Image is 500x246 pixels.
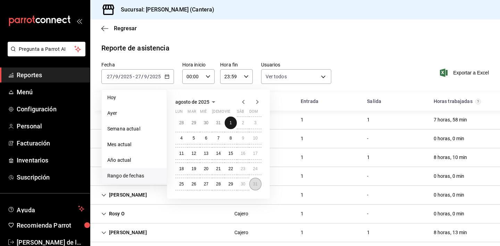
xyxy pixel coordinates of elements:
[428,151,473,164] div: Cell
[428,95,494,108] div: HeadCell
[441,69,489,77] span: Exportar a Excel
[295,170,309,183] div: Cell
[96,151,152,164] div: Cell
[204,120,208,125] abbr: 30 de julio de 2025
[179,120,184,125] abbr: 28 de julio de 2025
[212,132,224,144] button: 7 de agosto de 2025
[216,120,220,125] abbr: 31 de julio de 2025
[200,132,212,144] button: 6 de agosto de 2025
[90,223,500,242] div: Row
[428,226,473,239] div: Cell
[96,207,130,220] div: Cell
[361,189,374,201] div: Cell
[253,182,258,187] abbr: 31 de agosto de 2025
[361,113,375,126] div: Cell
[113,74,115,79] span: /
[5,50,85,58] a: Pregunta a Parrot AI
[249,109,258,117] abbr: domingo
[295,113,309,126] div: Cell
[212,147,224,160] button: 14 de agosto de 2025
[175,132,187,144] button: 4 de agosto de 2025
[90,92,500,111] div: Head
[115,6,214,14] h3: Sucursal: [PERSON_NAME] (Cantera)
[428,189,470,201] div: Cell
[204,166,208,171] abbr: 20 de agosto de 2025
[90,186,500,205] div: Row
[149,74,161,79] input: ----
[249,162,261,175] button: 24 de agosto de 2025
[107,125,161,133] span: Semana actual
[187,162,200,175] button: 19 de agosto de 2025
[204,151,208,156] abbr: 13 de agosto de 2025
[200,162,212,175] button: 20 de agosto de 2025
[266,73,287,80] span: Ver todos
[249,117,261,129] button: 3 de agosto de 2025
[8,42,85,56] button: Pregunta a Parrot AI
[182,62,215,67] label: Hora inicio
[107,157,161,164] span: Año actual
[175,178,187,190] button: 25 de agosto de 2025
[225,162,237,175] button: 22 de agosto de 2025
[115,74,118,79] input: --
[17,104,84,114] span: Configuración
[96,226,152,239] div: Cell
[118,74,120,79] span: /
[96,95,229,108] div: HeadCell
[96,132,152,145] div: Cell
[237,109,244,117] abbr: sábado
[253,166,258,171] abbr: 24 de agosto de 2025
[133,74,134,79] span: -
[17,173,84,182] span: Suscripción
[17,156,84,165] span: Inventarios
[295,189,309,201] div: Cell
[175,109,183,117] abbr: lunes
[237,178,249,190] button: 30 de agosto de 2025
[361,151,375,164] div: Cell
[175,162,187,175] button: 18 de agosto de 2025
[295,207,309,220] div: Cell
[475,99,481,104] svg: El total de horas trabajadas por usuario es el resultado de la suma redondeada del registro de ho...
[96,113,145,126] div: Cell
[216,182,220,187] abbr: 28 de agosto de 2025
[90,111,500,129] div: Row
[200,117,212,129] button: 30 de julio de 2025
[187,178,200,190] button: 26 de agosto de 2025
[361,207,374,220] div: Cell
[228,166,233,171] abbr: 22 de agosto de 2025
[229,207,254,220] div: Cell
[107,172,161,180] span: Rango de fechas
[241,151,245,156] abbr: 16 de agosto de 2025
[76,18,82,24] button: open_drawer_menu
[90,129,500,148] div: Row
[179,166,184,171] abbr: 18 de agosto de 2025
[217,136,220,141] abbr: 7 de agosto de 2025
[242,136,244,141] abbr: 9 de agosto de 2025
[295,151,309,164] div: Cell
[200,178,212,190] button: 27 de agosto de 2025
[225,132,237,144] button: 8 de agosto de 2025
[205,136,207,141] abbr: 6 de agosto de 2025
[216,151,220,156] abbr: 14 de agosto de 2025
[253,151,258,156] abbr: 17 de agosto de 2025
[225,109,230,117] abbr: viernes
[191,182,196,187] abbr: 26 de agosto de 2025
[241,182,245,187] abbr: 30 de agosto de 2025
[295,226,309,239] div: Cell
[191,166,196,171] abbr: 19 de agosto de 2025
[428,207,470,220] div: Cell
[17,121,84,131] span: Personal
[228,151,233,156] abbr: 15 de agosto de 2025
[191,151,196,156] abbr: 12 de agosto de 2025
[101,25,137,32] button: Regresar
[254,120,257,125] abbr: 3 de agosto de 2025
[90,205,500,223] div: Row
[216,166,220,171] abbr: 21 de agosto de 2025
[229,226,254,239] div: Cell
[191,120,196,125] abbr: 29 de julio de 2025
[295,132,309,145] div: Cell
[361,226,375,239] div: Cell
[234,229,249,236] div: Cajero
[17,70,84,80] span: Reportes
[361,95,428,108] div: HeadCell
[187,109,196,117] abbr: martes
